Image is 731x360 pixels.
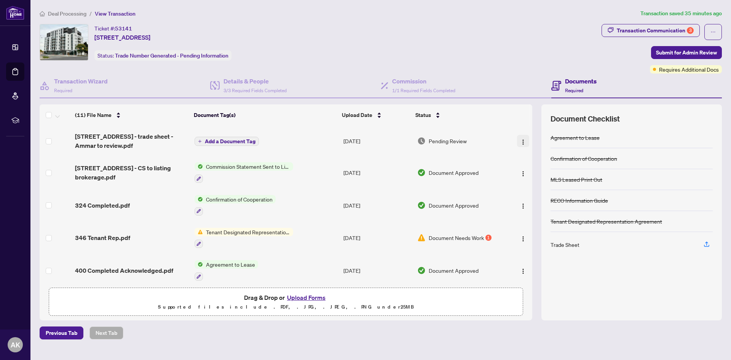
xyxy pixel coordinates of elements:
button: Previous Tab [40,326,83,339]
div: Status: [94,50,231,61]
button: Logo [517,264,529,277]
button: Status IconTenant Designated Representation Agreement [195,228,293,248]
span: home [40,11,45,16]
button: Status IconAgreement to Lease [195,260,258,281]
span: Trade Number Generated - Pending Information [115,52,228,59]
span: 3/3 Required Fields Completed [223,88,287,93]
span: 346 Tenant Rep.pdf [75,233,130,242]
button: Next Tab [89,326,123,339]
span: Status [415,111,431,119]
img: Document Status [417,137,426,145]
button: Upload Forms [285,293,328,302]
th: Upload Date [339,104,412,126]
img: Document Status [417,234,426,242]
span: Deal Processing [48,10,86,17]
span: 400 Completed Acknowledged.pdf [75,266,173,275]
span: 324 Completed.pdf [75,201,130,210]
div: Agreement to Lease [551,133,600,142]
button: Submit for Admin Review [651,46,722,59]
span: View Transaction [95,10,136,17]
button: Open asap [701,333,723,356]
span: Confirmation of Cooperation [203,195,276,203]
span: [STREET_ADDRESS] - trade sheet - Ammar to review.pdf [75,132,188,150]
span: Pending Review [429,137,467,145]
img: Logo [520,139,526,145]
td: [DATE] [340,222,414,254]
button: Status IconCommission Statement Sent to Listing Brokerage [195,162,293,183]
span: Upload Date [342,111,372,119]
img: Document Status [417,201,426,210]
span: Submit for Admin Review [656,46,717,59]
button: Add a Document Tag [195,136,259,146]
button: Logo [517,135,529,147]
button: Logo [517,199,529,211]
span: Document Approved [429,266,479,275]
span: Document Needs Work [429,234,484,242]
span: Agreement to Lease [203,260,258,269]
div: Transaction Communication [617,24,694,37]
td: [DATE] [340,156,414,189]
div: 1 [485,235,492,241]
span: Drag & Drop orUpload FormsSupported files include .PDF, .JPG, .JPEG, .PNG under25MB [49,288,523,316]
button: Add a Document Tag [195,137,259,146]
span: Document Approved [429,201,479,210]
td: [DATE] [340,189,414,222]
h4: Details & People [223,77,287,86]
li: / [89,9,92,18]
span: Document Checklist [551,114,620,124]
td: [DATE] [340,126,414,156]
h4: Commission [392,77,455,86]
span: ellipsis [710,29,716,35]
th: Document Tag(s) [191,104,339,126]
th: Status [412,104,504,126]
button: Transaction Communication3 [602,24,700,37]
span: Tenant Designated Representation Agreement [203,228,293,236]
p: Supported files include .PDF, .JPG, .JPEG, .PNG under 25 MB [54,302,518,312]
td: [DATE] [340,254,414,287]
button: Logo [517,232,529,244]
span: Document Approved [429,168,479,177]
span: (11) File Name [75,111,112,119]
h4: Documents [565,77,597,86]
img: Logo [520,203,526,209]
span: [STREET_ADDRESS] [94,33,150,42]
span: Requires Additional Docs [659,65,719,74]
img: Logo [520,268,526,274]
div: RECO Information Guide [551,196,608,205]
span: Add a Document Tag [205,139,255,144]
img: Logo [520,236,526,242]
span: [STREET_ADDRESS] - CS to listing brokerage.pdf [75,163,188,182]
button: Status IconConfirmation of Cooperation [195,195,276,216]
img: IMG-X12258628_1.jpg [40,24,88,60]
img: Logo [520,171,526,177]
img: Document Status [417,266,426,275]
span: Drag & Drop or [244,293,328,302]
span: Required [565,88,583,93]
img: Document Status [417,168,426,177]
span: 53141 [115,25,132,32]
button: Logo [517,166,529,179]
div: MLS Leased Print Out [551,175,602,184]
div: 3 [687,27,694,34]
img: logo [6,6,24,20]
img: Status Icon [195,228,203,236]
div: Tenant Designated Representation Agreement [551,217,662,226]
img: Status Icon [195,260,203,269]
span: Required [54,88,72,93]
h4: Transaction Wizard [54,77,108,86]
span: 1/1 Required Fields Completed [392,88,455,93]
span: Previous Tab [46,327,77,339]
img: Status Icon [195,195,203,203]
span: Commission Statement Sent to Listing Brokerage [203,162,293,171]
span: plus [198,139,202,143]
article: Transaction saved 35 minutes ago [640,9,722,18]
div: Ticket #: [94,24,132,33]
img: Status Icon [195,162,203,171]
div: Confirmation of Cooperation [551,154,617,163]
div: Trade Sheet [551,240,579,249]
span: AK [11,339,20,350]
th: (11) File Name [72,104,191,126]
